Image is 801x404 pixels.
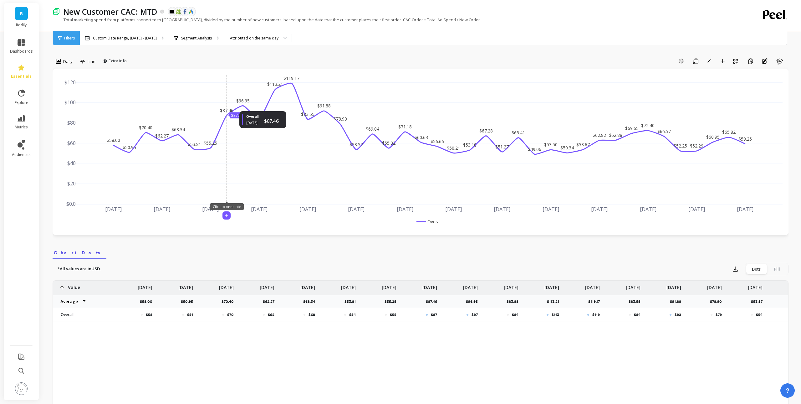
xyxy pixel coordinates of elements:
[138,281,152,291] p: [DATE]
[63,59,73,65] span: Daily
[426,299,441,304] p: $87.46
[303,299,319,304] p: $68.34
[140,299,156,304] p: $58.00
[181,36,212,41] p: Segment Analysis
[466,299,482,304] p: $96.95
[222,299,237,304] p: $70.40
[178,281,193,291] p: [DATE]
[707,281,722,291] p: [DATE]
[390,312,396,317] p: $55
[57,312,112,317] p: Overall
[585,281,600,291] p: [DATE]
[422,281,437,291] p: [DATE]
[10,23,33,28] p: Bodily
[15,100,28,105] span: explore
[230,35,278,41] div: Attributed on the same day
[10,49,33,54] span: dashboards
[182,9,188,14] img: api.fb.svg
[710,299,726,304] p: $78.90
[91,266,101,272] strong: USD.
[309,312,315,317] p: $68
[629,299,644,304] p: $83.55
[93,36,157,41] p: Custom Date Range, [DATE] - [DATE]
[15,125,28,130] span: metrics
[716,312,722,317] p: $79
[756,312,763,317] p: $54
[20,10,23,17] span: B
[58,266,101,272] p: *All values are in
[88,59,95,65] span: Line
[64,36,75,41] span: Filters
[463,281,478,291] p: [DATE]
[12,152,31,157] span: audiences
[552,312,559,317] p: $113
[53,245,788,259] nav: Tabs
[751,299,766,304] p: $53.57
[268,312,274,317] p: $62
[588,299,604,304] p: $119.17
[300,281,315,291] p: [DATE]
[53,17,481,23] p: Total marketing spend from platforms connected to [GEOGRAPHIC_DATA], divided by the number of new...
[512,312,518,317] p: $84
[431,312,437,317] p: $87
[382,281,396,291] p: [DATE]
[15,382,28,395] img: profile picture
[219,281,234,291] p: [DATE]
[109,58,127,64] span: Extra Info
[11,74,32,79] span: essentials
[592,312,600,317] p: $119
[547,299,563,304] p: $113.21
[341,281,356,291] p: [DATE]
[63,6,157,17] p: New Customer CAC: MTD
[746,264,767,274] div: Dots
[385,299,400,304] p: $55.25
[170,10,175,13] img: api.klaviyo.svg
[675,312,681,317] p: $92
[544,281,559,291] p: [DATE]
[53,8,60,15] img: header icon
[748,281,763,291] p: [DATE]
[146,312,152,317] p: $58
[176,9,181,14] img: api.shopify.svg
[227,312,234,317] p: $70
[260,281,274,291] p: [DATE]
[767,264,787,274] div: Fill
[472,312,478,317] p: $97
[666,281,681,291] p: [DATE]
[626,281,640,291] p: [DATE]
[181,299,197,304] p: $50.95
[786,386,789,395] span: ?
[54,250,105,256] span: Chart Data
[349,312,356,317] p: $54
[187,312,193,317] p: $51
[504,281,518,291] p: [DATE]
[780,383,795,398] button: ?
[344,299,360,304] p: $53.81
[263,299,278,304] p: $62.27
[634,312,640,317] p: $84
[507,299,522,304] p: $83.88
[68,281,80,291] p: Value
[670,299,685,304] p: $91.88
[188,9,194,14] img: api.google.svg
